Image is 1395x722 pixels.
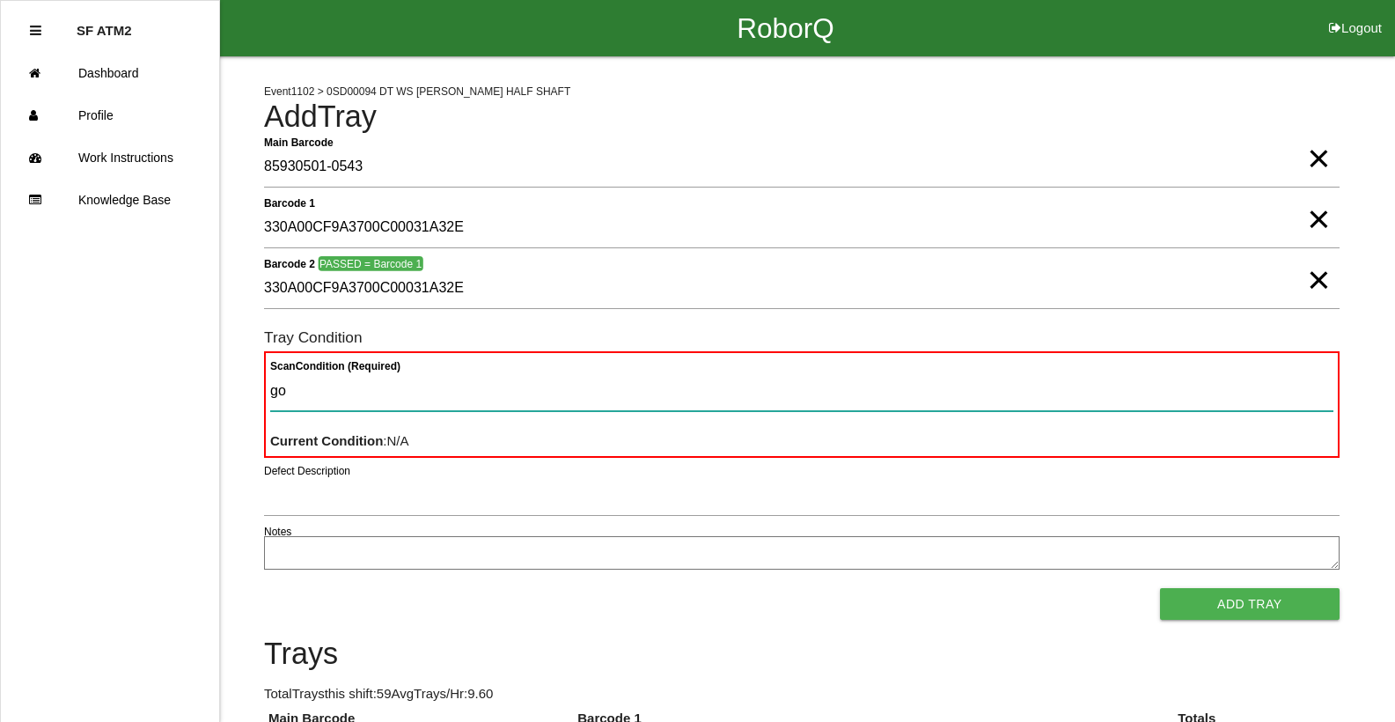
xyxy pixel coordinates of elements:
h6: Tray Condition [264,329,1340,346]
b: Main Barcode [264,136,334,148]
p: Total Trays this shift: 59 Avg Trays /Hr: 9.60 [264,684,1340,704]
span: Clear Input [1307,184,1330,219]
b: Scan Condition (Required) [270,360,400,372]
span: PASSED = Barcode 1 [318,256,422,271]
span: Clear Input [1307,123,1330,158]
h4: Trays [264,637,1340,671]
p: SF ATM2 [77,10,132,38]
h4: Add Tray [264,100,1340,134]
label: Defect Description [264,463,350,479]
b: Current Condition [270,433,383,448]
span: Event 1102 > 0SD00094 DT WS [PERSON_NAME] HALF SHAFT [264,85,570,98]
a: Knowledge Base [1,179,219,221]
b: Barcode 2 [264,257,315,269]
b: Barcode 1 [264,196,315,209]
a: Dashboard [1,52,219,94]
div: Close [30,10,41,52]
a: Work Instructions [1,136,219,179]
label: Notes [264,524,291,540]
input: Required [264,147,1340,188]
span: Clear Input [1307,245,1330,280]
a: Profile [1,94,219,136]
span: : N/A [270,433,409,448]
button: Add Tray [1160,588,1340,620]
